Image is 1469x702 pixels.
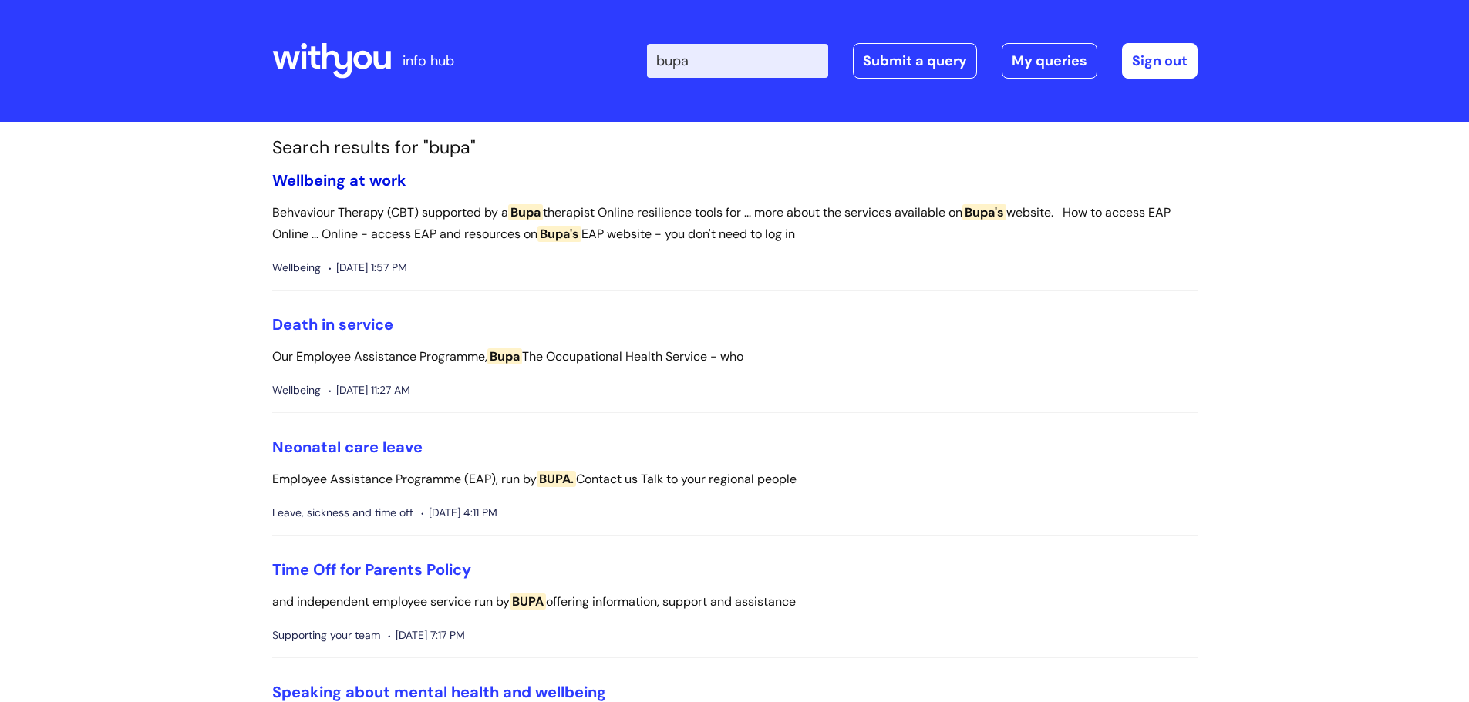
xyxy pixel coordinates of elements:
p: and independent employee service run by offering information, support and assistance [272,591,1198,613]
div: | - [647,43,1198,79]
span: Supporting your team [272,626,380,645]
input: Search [647,44,828,78]
p: Our Employee Assistance Programme, The Occupational Health Service - who [272,346,1198,368]
span: Bupa's [962,204,1006,220]
a: Speaking about mental health and wellbeing [272,682,606,702]
span: Wellbeing [272,258,321,277]
a: Sign out [1122,43,1198,79]
p: info hub [403,49,454,73]
a: Submit a query [853,43,977,79]
a: Death in service [272,314,393,334]
span: [DATE] 7:17 PM [388,626,465,645]
span: BUPA [510,593,546,610]
span: BUPA. [537,471,576,487]
span: [DATE] 11:27 AM [329,381,410,400]
span: Leave, sickness and time off [272,503,413,522]
span: Bupa [487,348,522,364]
span: Bupa's [537,226,581,242]
h1: Search results for "bupa" [272,137,1198,159]
span: Wellbeing [272,381,321,400]
a: My queries [1002,43,1097,79]
span: Bupa [508,204,543,220]
span: [DATE] 1:57 PM [329,258,407,277]
a: Wellbeing at work [272,170,406,190]
span: [DATE] 4:11 PM [421,503,497,522]
p: Behvaviour Therapy (CBT) supported by a therapist Online resilience tools for ... more about the ... [272,202,1198,247]
a: Neonatal care leave [272,437,423,457]
p: Employee Assistance Programme (EAP), run by Contact us Talk to your regional people [272,469,1198,491]
a: Time Off for Parents Policy [272,559,471,579]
